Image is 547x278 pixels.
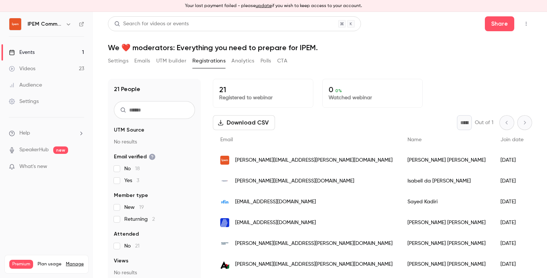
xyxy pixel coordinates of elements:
[114,192,148,199] span: Member type
[493,233,531,254] div: [DATE]
[500,137,524,142] span: Join date
[108,55,128,67] button: Settings
[9,18,21,30] img: IPEM Community
[220,137,233,142] span: Email
[152,217,155,222] span: 2
[493,212,531,233] div: [DATE]
[329,94,416,101] p: Watched webinar
[114,138,195,146] p: No results
[53,146,68,154] span: new
[277,55,287,67] button: CTA
[114,269,195,277] p: No results
[260,55,271,67] button: Polls
[256,3,272,9] button: update
[235,177,354,185] span: [PERSON_NAME][EMAIL_ADDRESS][DOMAIN_NAME]
[220,197,229,206] img: 9fin.com
[220,260,229,269] img: avca.africa
[220,156,229,165] img: ipem-market.com
[485,16,514,31] button: Share
[475,119,493,126] p: Out of 1
[19,163,47,171] span: What's new
[493,191,531,212] div: [DATE]
[407,137,422,142] span: Name
[9,65,35,72] div: Videos
[124,216,155,223] span: Returning
[9,98,39,105] div: Settings
[9,129,84,137] li: help-dropdown-opener
[493,171,531,191] div: [DATE]
[114,230,139,238] span: Attended
[231,55,255,67] button: Analytics
[335,88,342,93] span: 0 %
[235,219,316,227] span: [EMAIL_ADDRESS][DOMAIN_NAME]
[9,49,35,56] div: Events
[19,146,49,154] a: SpeakerHub
[220,177,229,185] img: impactaglobal.com
[235,261,393,268] span: [PERSON_NAME][EMAIL_ADDRESS][PERSON_NAME][DOMAIN_NAME]
[75,164,84,170] iframe: Noticeable Trigger
[220,218,229,227] img: adamsstreetpartners.com
[219,85,307,94] p: 21
[124,242,140,250] span: No
[400,191,493,212] div: Sayed Kadiri
[329,85,416,94] p: 0
[114,20,189,28] div: Search for videos or events
[108,43,532,52] h1: We ❤️ moderators: Everything you need to prepare for IPEM.
[28,20,63,28] h6: IPEM Community
[192,55,225,67] button: Registrations
[124,165,140,172] span: No
[139,205,144,210] span: 19
[38,261,61,267] span: Plan usage
[114,126,144,134] span: UTM Source
[219,94,307,101] p: Registered to webinar
[213,115,275,130] button: Download CSV
[400,233,493,254] div: [PERSON_NAME] [PERSON_NAME]
[135,166,140,171] span: 18
[400,254,493,275] div: [PERSON_NAME] [PERSON_NAME]
[235,198,316,206] span: [EMAIL_ADDRESS][DOMAIN_NAME]
[19,129,30,137] span: Help
[134,55,150,67] button: Emails
[493,254,531,275] div: [DATE]
[493,150,531,171] div: [DATE]
[66,261,84,267] a: Manage
[400,150,493,171] div: [PERSON_NAME] [PERSON_NAME]
[185,3,362,9] p: Your last payment failed - please if you wish to keep access to your account.
[137,178,139,183] span: 3
[156,55,186,67] button: UTM builder
[114,257,128,265] span: Views
[135,243,140,249] span: 21
[9,81,42,89] div: Audience
[220,239,229,248] img: raymondjames.com
[124,177,139,184] span: Yes
[400,212,493,233] div: [PERSON_NAME] [PERSON_NAME]
[400,171,493,191] div: Isabell da [PERSON_NAME]
[235,156,393,164] span: [PERSON_NAME][EMAIL_ADDRESS][PERSON_NAME][DOMAIN_NAME]
[9,260,33,269] span: Premium
[114,153,156,161] span: Email verified
[235,240,393,248] span: [PERSON_NAME][EMAIL_ADDRESS][PERSON_NAME][DOMAIN_NAME]
[114,85,140,94] h1: 21 People
[124,204,144,211] span: New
